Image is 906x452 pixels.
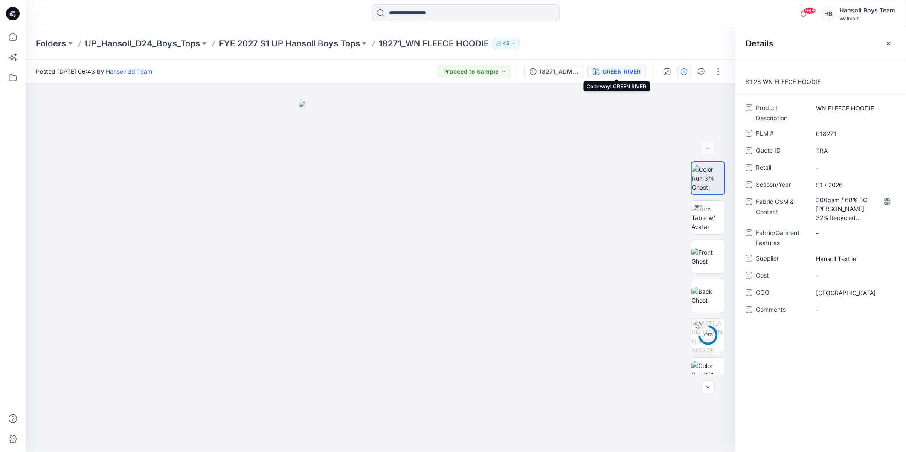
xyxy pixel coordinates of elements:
div: 18271_ADM FC_WN FLEECE HOODIE [539,67,578,76]
p: S1'26 WN FLEECE HOODIE [735,77,906,87]
span: - [816,163,890,172]
p: 45 [503,39,509,48]
img: 18271_ADM FC_WN FLEECE HOODIE GREEN RIVER [691,319,725,352]
button: 45 [492,38,520,49]
span: Comments [756,304,807,316]
button: Details [677,65,691,78]
span: S1 / 2026 [816,180,890,189]
span: 99+ [803,7,816,14]
div: HB [821,6,836,21]
div: GREEN RIVER [602,67,641,76]
div: Hansoll Boys Team [839,5,895,15]
a: Folders [36,38,66,49]
div: 73 % [698,331,718,339]
button: 18271_ADM FC_WN FLEECE HOODIE [524,65,584,78]
span: PLM # [756,128,807,140]
span: COO [756,287,807,299]
span: Fabric/Garment Features [756,228,807,248]
img: Color Run 3/4 Ghost [692,165,724,192]
span: Posted [DATE] 06:43 by [36,67,152,76]
a: FYE 2027 S1 UP Hansoll Boys Tops [219,38,360,49]
span: Retail [756,162,807,174]
span: Fabric GSM & Content [756,197,807,223]
span: 300gsm / 68% BCI Cottone, 32% Recycled Polyester [816,195,890,222]
img: Back Ghost [691,287,725,305]
img: Color Run 3/4 Ghost [691,361,725,388]
span: Season/Year [756,180,807,191]
img: eyJhbGciOiJIUzI1NiIsImtpZCI6IjAiLCJzbHQiOiJzZXMiLCJ0eXAiOiJKV1QifQ.eyJkYXRhIjp7InR5cGUiOiJzdG9yYW... [299,101,462,452]
span: Quote ID [756,145,807,157]
span: - [816,271,890,280]
a: Hansoll 3d Team [106,68,152,75]
span: Supplier [756,253,807,265]
h2: Details [746,38,773,49]
button: GREEN RIVER [587,65,646,78]
span: WN FLEECE HOODIE [816,104,890,113]
a: UP_Hansoll_D24_Boys_Tops [85,38,200,49]
div: Walmart [839,15,895,22]
img: Front Ghost [691,248,725,266]
span: TBA [816,146,890,155]
span: Hansoll Textile [816,254,890,263]
span: Cost [756,270,807,282]
p: 18271_WN FLEECE HOODIE [379,38,489,49]
span: - [816,305,890,314]
span: 018271 [816,129,890,138]
img: Turn Table w/ Avatar [691,204,725,231]
span: Product Description [756,103,807,123]
span: - [816,229,890,238]
span: Vietnam [816,288,890,297]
